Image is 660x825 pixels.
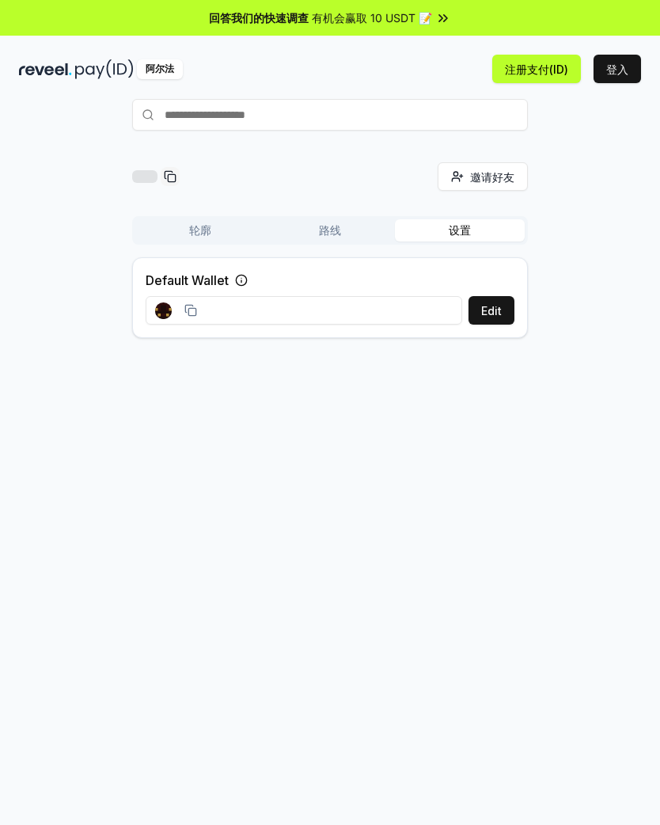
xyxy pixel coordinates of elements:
[468,296,514,325] button: Edit
[265,219,395,241] button: 路线
[209,10,309,26] span: 回答我们的快速调查
[438,162,528,191] button: 邀请好友
[594,55,641,83] button: 登入
[492,55,581,83] button: 注册支付(ID)
[19,59,72,79] img: 揭示_黑暗的
[75,59,134,79] img: 支付_id
[395,219,525,241] button: 设置
[135,219,265,241] button: 轮廓
[312,10,432,26] span: 有机会赢取 10 USDT 📝
[146,271,229,290] label: Default Wallet
[470,169,514,185] span: 邀请好友
[137,59,183,79] div: 阿尔法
